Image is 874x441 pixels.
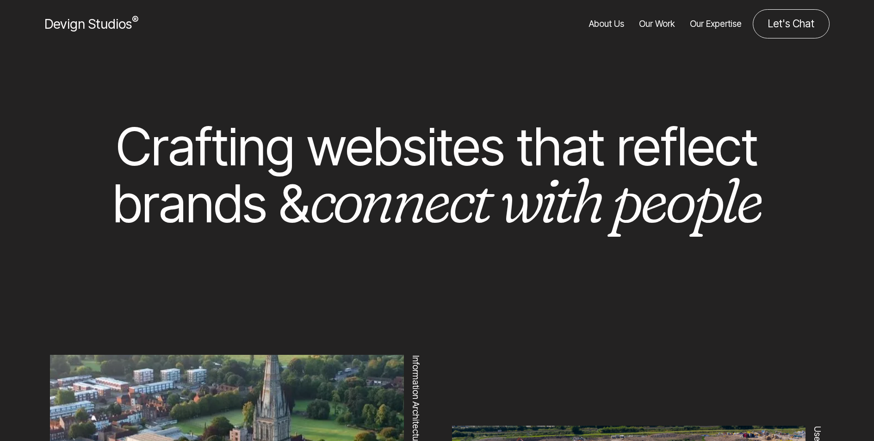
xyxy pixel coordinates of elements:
a: Our Expertise [690,9,742,38]
h1: Crafting websites that reflect brands & [83,118,790,232]
em: connect with people [310,162,761,238]
sup: ® [132,14,138,26]
a: Our Work [639,9,675,38]
a: Devign Studios® Homepage [44,14,138,34]
span: Devign Studios [44,16,138,32]
a: Contact us about your project [753,9,830,38]
a: About Us [589,9,624,38]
